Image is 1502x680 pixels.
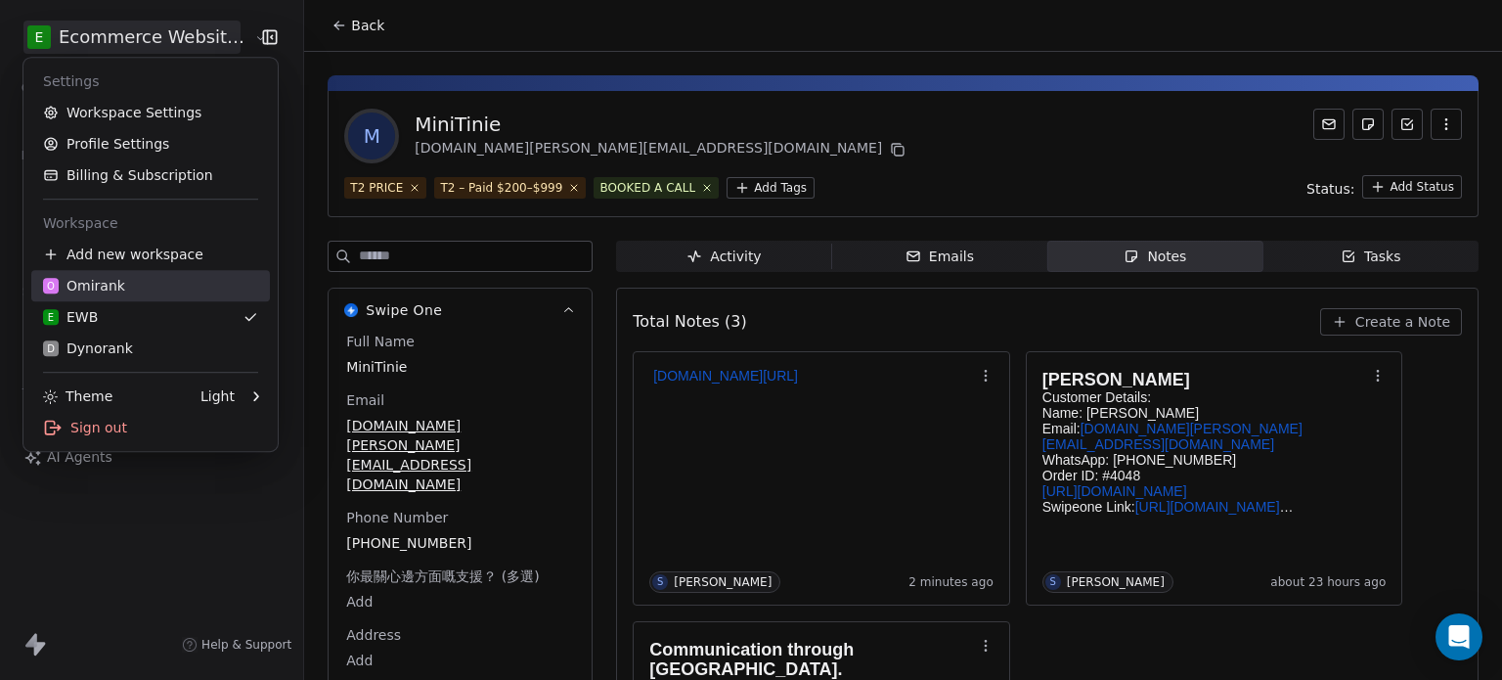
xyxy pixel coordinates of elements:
[47,279,55,294] span: O
[200,386,235,406] div: Light
[31,97,270,128] a: Workspace Settings
[31,207,270,239] div: Workspace
[31,412,270,443] div: Sign out
[43,276,125,295] div: Omirank
[31,66,270,97] div: Settings
[31,159,270,191] a: Billing & Subscription
[43,339,133,358] div: Dynorank
[31,128,270,159] a: Profile Settings
[31,239,270,270] div: Add new workspace
[48,310,54,325] span: E
[43,307,98,327] div: EWB
[47,341,55,356] span: D
[43,386,112,406] div: Theme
